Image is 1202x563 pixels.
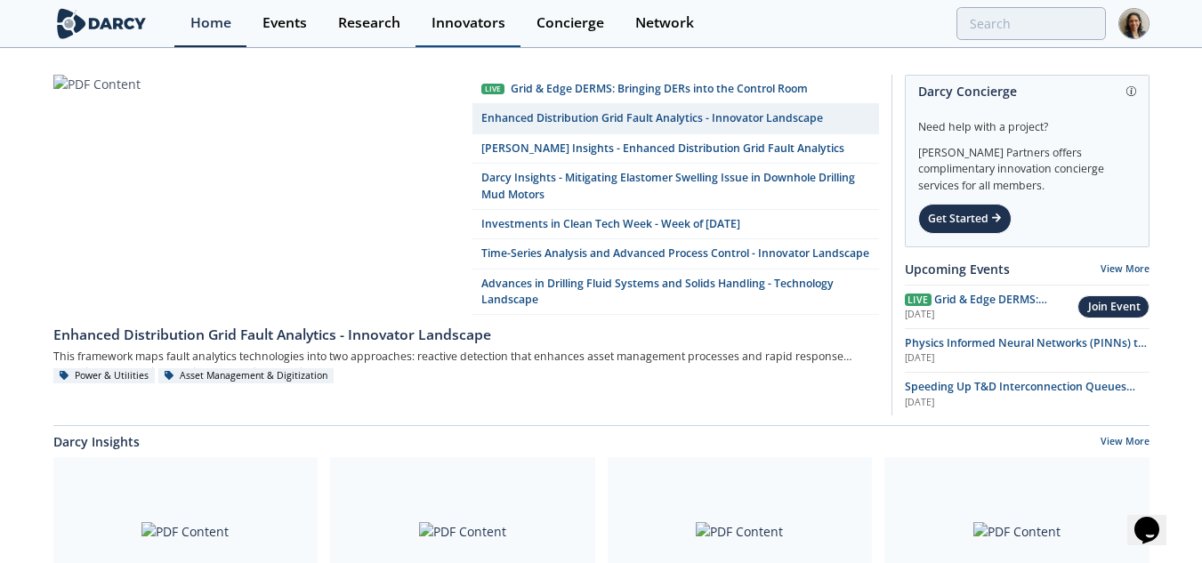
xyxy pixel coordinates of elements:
a: Speeding Up T&D Interconnection Queues with Enhanced Software Solutions [DATE] [905,379,1150,409]
div: This framework maps fault analytics technologies into two approaches: reactive detection that enh... [53,346,879,368]
a: Time-Series Analysis and Advanced Process Control - Innovator Landscape [472,239,879,269]
img: logo-wide.svg [53,8,150,39]
div: Events [262,16,307,30]
div: [DATE] [905,396,1150,410]
span: Grid & Edge DERMS: Bringing DERs into the Control Room [905,292,1062,340]
a: Darcy Insights [53,432,140,451]
div: Concierge [536,16,604,30]
img: Profile [1118,8,1150,39]
div: Network [635,16,694,30]
a: Darcy Insights - Mitigating Elastomer Swelling Issue in Downhole Drilling Mud Motors [472,164,879,210]
div: Research [338,16,400,30]
a: View More [1101,435,1150,451]
div: Darcy Concierge [918,76,1136,107]
div: Join Event [1088,299,1141,315]
a: Physics Informed Neural Networks (PINNs) to Accelerate Subsurface Scenario Analysis [DATE] [905,335,1150,366]
div: [DATE] [905,308,1078,322]
div: Get Started [918,204,1012,234]
a: Advances in Drilling Fluid Systems and Solids Handling - Technology Landscape [472,269,879,316]
div: Need help with a project? [918,107,1136,135]
a: Enhanced Distribution Grid Fault Analytics - Innovator Landscape [472,104,879,133]
a: Enhanced Distribution Grid Fault Analytics - Innovator Landscape [53,315,879,345]
a: Investments in Clean Tech Week - Week of [DATE] [472,210,879,239]
button: Join Event [1077,295,1149,319]
div: Innovators [432,16,505,30]
div: Enhanced Distribution Grid Fault Analytics - Innovator Landscape [53,325,879,346]
iframe: chat widget [1127,492,1184,545]
div: [DATE] [905,351,1150,366]
a: Upcoming Events [905,260,1010,278]
div: Grid & Edge DERMS: Bringing DERs into the Control Room [511,81,808,97]
span: Live [905,294,932,306]
div: [PERSON_NAME] Partners offers complimentary innovation concierge services for all members. [918,135,1136,194]
a: View More [1101,262,1150,275]
img: information.svg [1126,86,1136,96]
a: [PERSON_NAME] Insights - Enhanced Distribution Grid Fault Analytics [472,134,879,164]
div: Home [190,16,231,30]
div: Live [481,84,504,95]
a: Live Grid & Edge DERMS: Bringing DERs into the Control Room [DATE] [905,292,1078,322]
span: Physics Informed Neural Networks (PINNs) to Accelerate Subsurface Scenario Analysis [905,335,1147,366]
input: Advanced Search [956,7,1106,40]
a: Live Grid & Edge DERMS: Bringing DERs into the Control Room [472,75,879,104]
div: Asset Management & Digitization [158,368,335,384]
span: Speeding Up T&D Interconnection Queues with Enhanced Software Solutions [905,379,1135,410]
div: Power & Utilities [53,368,156,384]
